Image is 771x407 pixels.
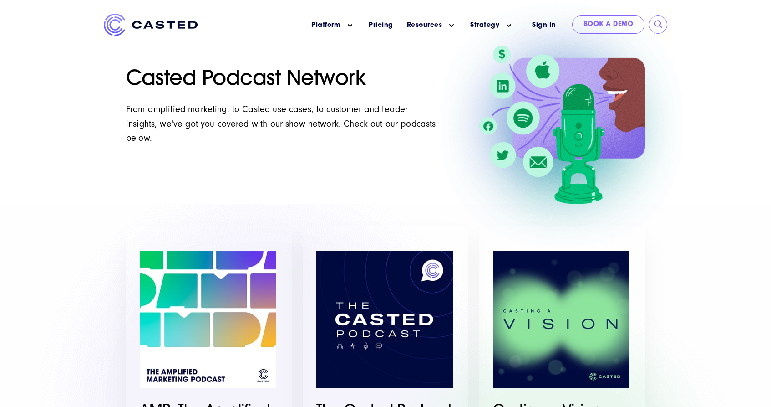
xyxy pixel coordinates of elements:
img: Casting-a-Vision7 [493,251,629,388]
a: Book a Demo [572,15,645,34]
img: CastedPodcast_Thumb-Redesign [316,251,453,388]
a: Resources [407,21,442,30]
a: Pricing [369,21,393,30]
p: From amplified marketing, to Casted use cases, to customer and leader insights, we've got you cov... [126,102,440,144]
input: Submit [654,20,663,29]
img: 1._Amplify_ [479,46,645,204]
a: Strategy [470,21,499,30]
img: AMP Podcast Cover [140,251,276,388]
img: Casted_Logo_Horizontal_FullColor_PUR_BLUE [104,14,198,36]
a: Sign In [521,15,568,35]
a: Platform [311,21,340,30]
h1: Casted Podcast Network [126,67,468,92]
nav: Main menu [211,14,521,37]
